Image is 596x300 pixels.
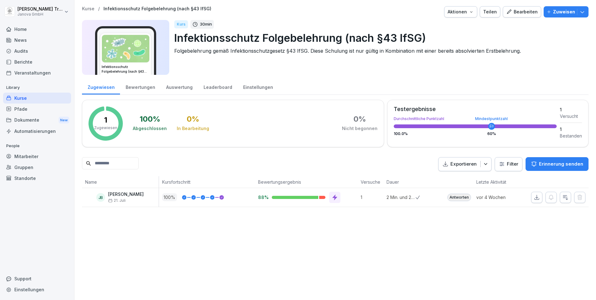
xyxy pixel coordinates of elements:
[544,6,589,17] button: Zuweisen
[3,151,71,162] a: Mitarbeiter
[475,117,508,121] div: Mindestpunktzahl
[98,6,100,12] p: /
[108,192,144,197] p: [PERSON_NAME]
[444,6,477,17] button: Aktionen
[104,116,107,124] p: 1
[3,93,71,104] a: Kurse
[3,162,71,173] a: Gruppen
[476,179,518,185] p: Letzte Aktivität
[3,46,71,56] a: Audits
[177,125,209,132] div: In Bearbeitung
[3,141,71,151] p: People
[161,79,198,94] a: Auswertung
[438,157,492,171] button: Exportieren
[133,125,167,132] div: Abgeschlossen
[17,7,63,12] p: [PERSON_NAME] Trautmann
[503,6,541,17] button: Bearbeiten
[174,20,188,28] div: Kurs
[200,21,212,27] p: 30 min
[560,106,582,113] div: 1
[361,194,383,201] p: 1
[82,79,120,94] a: Zugewiesen
[450,161,477,168] p: Exportieren
[103,6,211,12] a: Infektionsschutz Folgebelehrung (nach §43 IfSG)
[120,79,161,94] a: Bewertungen
[499,161,518,167] div: Filter
[353,115,366,123] div: 0 %
[387,179,412,185] p: Dauer
[342,125,377,132] div: Nicht begonnen
[3,126,71,137] a: Automatisierungen
[448,8,474,15] div: Aktionen
[394,132,557,136] div: 100.0 %
[102,35,149,62] img: tgff07aey9ahi6f4hltuk21p.png
[3,104,71,114] a: Pfade
[3,114,71,126] a: DokumenteNew
[394,106,557,112] div: Testergebnisse
[258,194,267,200] p: 88%
[187,115,199,123] div: 0 %
[553,8,575,15] p: Zuweisen
[526,157,589,171] button: Erinnerung senden
[447,194,471,201] div: Antworten
[3,24,71,35] a: Home
[3,56,71,67] a: Berichte
[82,6,94,12] a: Kurse
[102,65,150,74] h3: Infektionsschutz Folgebelehrung (nach §43 IfSG)
[3,67,71,78] a: Veranstaltungen
[17,12,63,17] p: Janova GmbH
[85,179,156,185] p: Name
[198,79,238,94] a: Leaderboard
[3,114,71,126] div: Dokumente
[361,179,380,185] p: Versuche
[476,194,521,201] p: vor 4 Wochen
[162,193,177,201] p: 100 %
[394,117,557,121] div: Durchschnittliche Punktzahl
[495,157,522,171] button: Filter
[387,194,416,201] p: 2 Min. und 23 Sek.
[96,193,105,202] div: JB
[3,173,71,184] a: Standorte
[483,8,497,15] div: Teilen
[162,179,252,185] p: Kursfortschritt
[238,79,278,94] a: Einstellungen
[560,133,582,139] div: Bestanden
[94,125,117,131] p: Zugewiesen
[480,6,500,17] button: Teilen
[108,198,126,203] span: 21. Juli
[258,179,354,185] p: Bewertungsergebnis
[174,47,584,55] p: Folgebelehrung gemäß Infektionsschutzgesetz §43 IfSG. Diese Schulung ist nur gültig in Kombinatio...
[560,126,582,133] div: 1
[3,35,71,46] a: News
[3,284,71,295] a: Einstellungen
[487,132,496,136] div: 60 %
[539,161,583,167] p: Erinnerung senden
[174,30,584,46] p: Infektionsschutz Folgebelehrung (nach §43 IfSG)
[506,8,538,15] div: Bearbeiten
[59,117,69,124] div: New
[560,113,582,119] div: Versucht
[140,115,160,123] div: 100 %
[3,273,71,284] div: Support
[3,83,71,93] p: Library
